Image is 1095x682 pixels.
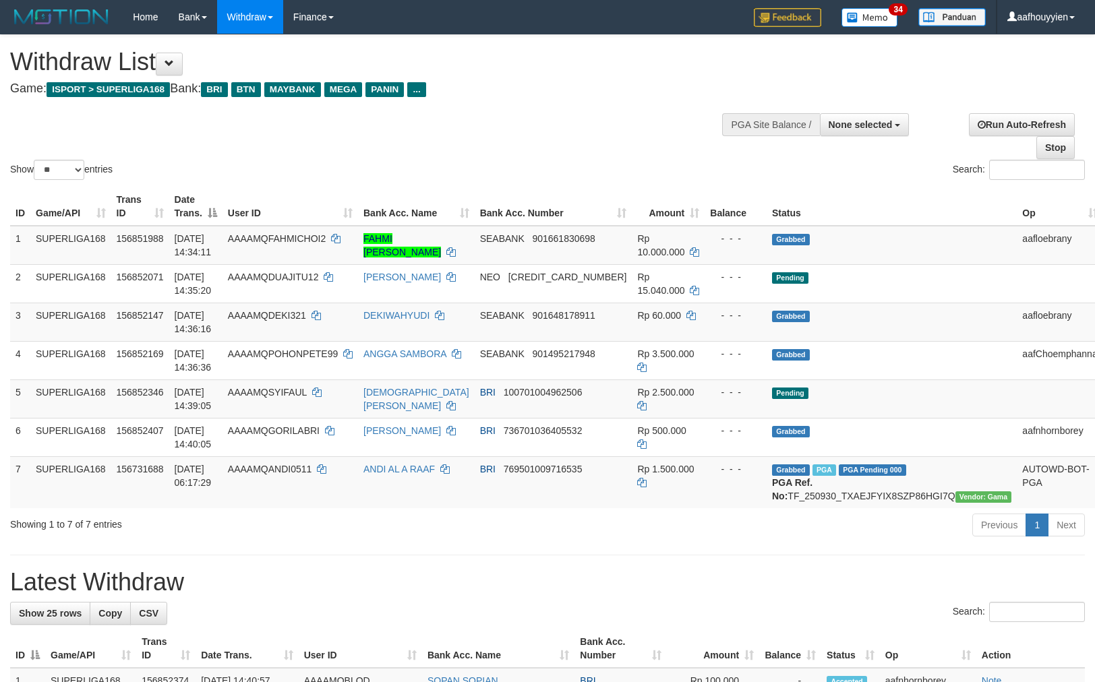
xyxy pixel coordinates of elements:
[772,464,810,476] span: Grabbed
[30,341,111,379] td: SUPERLIGA168
[90,602,131,625] a: Copy
[10,512,446,531] div: Showing 1 to 7 of 7 entries
[710,270,761,284] div: - - -
[30,456,111,508] td: SUPERLIGA168
[111,187,169,226] th: Trans ID: activate to sort column ascending
[772,272,808,284] span: Pending
[532,348,595,359] span: Copy 901495217948 to clipboard
[30,187,111,226] th: Game/API: activate to sort column ascending
[358,187,475,226] th: Bank Acc. Name: activate to sort column ascending
[117,310,164,321] span: 156852147
[475,187,632,226] th: Bank Acc. Number: activate to sort column ascending
[532,310,595,321] span: Copy 901648178911 to clipboard
[228,272,319,282] span: AAAAMQDUAJITU12
[10,456,30,508] td: 7
[10,7,113,27] img: MOTION_logo.png
[407,82,425,97] span: ...
[10,418,30,456] td: 6
[47,82,170,97] span: ISPORT > SUPERLIGA168
[632,187,705,226] th: Amount: activate to sort column ascending
[821,629,880,668] th: Status: activate to sort column ascending
[841,8,898,27] img: Button%20Memo.svg
[637,348,694,359] span: Rp 3.500.000
[722,113,819,136] div: PGA Site Balance /
[139,608,158,619] span: CSV
[667,629,759,668] th: Amount: activate to sort column ascending
[175,310,212,334] span: [DATE] 14:36:16
[228,348,338,359] span: AAAAMQPOHONPETE99
[169,187,223,226] th: Date Trans.: activate to sort column descending
[989,602,1085,622] input: Search:
[117,464,164,474] span: 156731688
[772,477,812,501] b: PGA Ref. No:
[480,425,496,436] span: BRI
[772,426,810,437] span: Grabbed
[30,303,111,341] td: SUPERLIGA168
[767,456,1017,508] td: TF_250930_TXAEJFYIX8SZP86HGI7Q
[953,602,1085,622] label: Search:
[324,82,363,97] span: MEGA
[228,387,307,398] span: AAAAMQSYIFAUL
[767,187,1017,226] th: Status
[363,348,446,359] a: ANGGA SAMBORA
[772,311,810,322] span: Grabbed
[839,464,906,476] span: PGA Pending
[30,379,111,418] td: SUPERLIGA168
[772,349,810,361] span: Grabbed
[10,160,113,180] label: Show entries
[710,232,761,245] div: - - -
[710,347,761,361] div: - - -
[989,160,1085,180] input: Search:
[228,310,306,321] span: AAAAMQDEKI321
[10,602,90,625] a: Show 25 rows
[117,233,164,244] span: 156851988
[504,464,583,474] span: Copy 769501009716535 to clipboard
[976,629,1085,668] th: Action
[637,272,684,296] span: Rp 15.040.000
[45,629,136,668] th: Game/API: activate to sort column ascending
[710,424,761,437] div: - - -
[175,387,212,411] span: [DATE] 14:39:05
[955,491,1012,503] span: Vendor URL: https://trx31.1velocity.biz
[98,608,122,619] span: Copy
[508,272,627,282] span: Copy 5859457140486971 to clipboard
[175,348,212,373] span: [DATE] 14:36:36
[10,264,30,303] td: 2
[772,387,808,399] span: Pending
[117,425,164,436] span: 156852407
[829,119,893,130] span: None selected
[365,82,404,97] span: PANIN
[30,264,111,303] td: SUPERLIGA168
[637,464,694,474] span: Rp 1.500.000
[30,418,111,456] td: SUPERLIGA168
[480,233,525,244] span: SEABANK
[504,387,583,398] span: Copy 100701004962506 to clipboard
[10,226,30,265] td: 1
[228,233,326,244] span: AAAAMQFAHMICHOI2
[1026,514,1048,536] a: 1
[136,629,196,668] th: Trans ID: activate to sort column ascending
[117,387,164,398] span: 156852346
[10,49,717,75] h1: Withdraw List
[363,233,441,257] a: FAHMI [PERSON_NAME]
[637,310,681,321] span: Rp 60.000
[880,629,976,668] th: Op: activate to sort column ascending
[175,425,212,449] span: [DATE] 14:40:05
[1048,514,1085,536] a: Next
[231,82,261,97] span: BTN
[422,629,574,668] th: Bank Acc. Name: activate to sort column ascending
[705,187,767,226] th: Balance
[710,462,761,476] div: - - -
[228,425,320,436] span: AAAAMQGORILABRI
[637,233,684,257] span: Rp 10.000.000
[972,514,1026,536] a: Previous
[117,272,164,282] span: 156852071
[637,425,686,436] span: Rp 500.000
[820,113,910,136] button: None selected
[772,234,810,245] span: Grabbed
[759,629,821,668] th: Balance: activate to sort column ascending
[812,464,836,476] span: Marked by aafromsomean
[264,82,321,97] span: MAYBANK
[130,602,167,625] a: CSV
[201,82,227,97] span: BRI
